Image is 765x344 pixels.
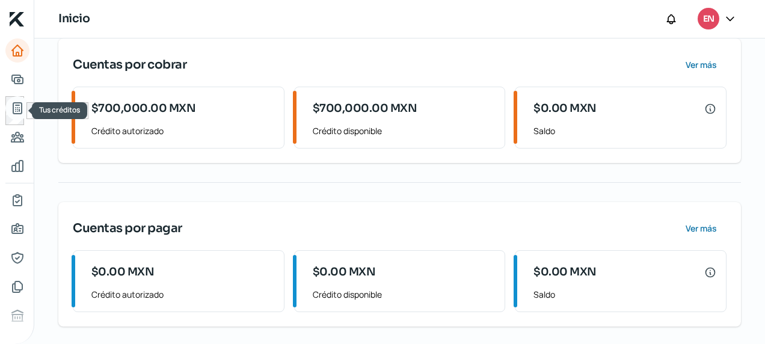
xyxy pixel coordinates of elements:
[313,264,376,280] span: $0.00 MXN
[675,217,727,241] button: Ver más
[533,264,597,280] span: $0.00 MXN
[533,287,716,302] span: Saldo
[533,123,716,138] span: Saldo
[675,53,727,77] button: Ver más
[313,100,417,117] span: $700,000.00 MXN
[91,100,196,117] span: $700,000.00 MXN
[313,123,496,138] span: Crédito disponible
[5,217,29,241] a: Información general
[5,246,29,270] a: Representantes
[91,287,274,302] span: Crédito autorizado
[91,264,155,280] span: $0.00 MXN
[5,275,29,299] a: Documentos
[686,224,717,233] span: Ver más
[58,10,90,28] h1: Inicio
[5,125,29,149] a: Pago a proveedores
[39,105,80,115] span: Tus créditos
[533,100,597,117] span: $0.00 MXN
[5,304,29,328] a: Buró de crédito
[5,154,29,178] a: Mis finanzas
[91,123,274,138] span: Crédito autorizado
[5,38,29,63] a: Inicio
[73,220,182,238] span: Cuentas por pagar
[5,96,29,120] a: Tus créditos
[313,287,496,302] span: Crédito disponible
[703,12,714,26] span: EN
[5,67,29,91] a: Adelantar facturas
[5,188,29,212] a: Mi contrato
[73,56,186,74] span: Cuentas por cobrar
[686,61,717,69] span: Ver más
